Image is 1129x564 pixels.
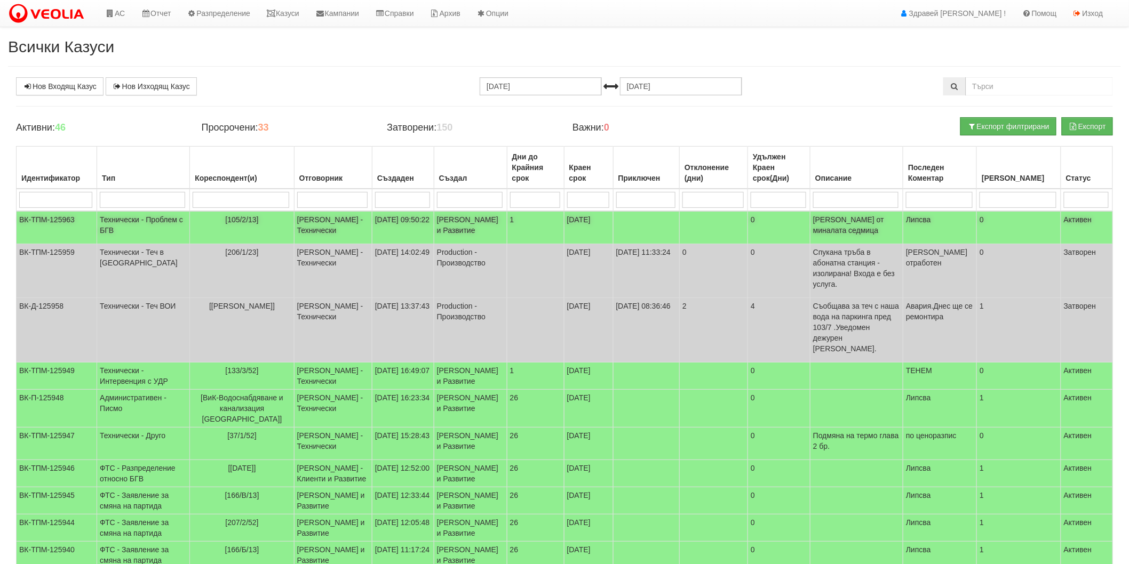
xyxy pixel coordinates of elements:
td: ФТС - Разпределение относно БГВ [97,460,190,487]
button: Експорт филтрирани [960,117,1056,135]
td: 1 [977,514,1061,542]
th: Отклонение (дни): No sort applied, activate to apply an ascending sort [680,147,748,189]
td: [DATE] 16:23:34 [372,390,434,428]
td: [PERSON_NAME] и Развитие [434,390,507,428]
td: ФТС - Заявление за смяна на партида [97,487,190,514]
b: 0 [604,122,609,133]
span: 26 [510,393,519,402]
td: 0 [748,460,810,487]
th: Създаден: No sort applied, activate to apply an ascending sort [372,147,434,189]
th: Краен срок: No sort applied, activate to apply an ascending sort [564,147,613,189]
td: Активен [1061,428,1112,460]
td: 0 [977,244,1061,298]
div: Удължен Краен срок(Дни) [751,149,807,186]
span: Авария.Днес ще се ремонтира [906,302,973,321]
td: [DATE] 12:05:48 [372,514,434,542]
h4: Активни: [16,123,186,133]
td: 0 [977,428,1061,460]
span: [[DATE]] [228,464,256,472]
td: [PERSON_NAME] и Развитие [434,514,507,542]
td: 0 [748,428,810,460]
span: Липсва [906,464,931,472]
th: Кореспондент(и): No sort applied, activate to apply an ascending sort [190,147,294,189]
td: [DATE] 11:33:24 [613,244,680,298]
div: Последен Коментар [906,160,974,186]
td: Production - Производство [434,298,507,362]
td: [PERSON_NAME] и Развитие [434,460,507,487]
a: Нов Изходящ Казус [106,77,197,95]
td: ФТС - Заявление за смяна на партида [97,514,190,542]
td: 1 [977,298,1061,362]
td: [DATE] 12:52:00 [372,460,434,487]
td: ВК-ТПМ-125944 [17,514,97,542]
th: Идентификатор: No sort applied, activate to apply an ascending sort [17,147,97,189]
td: [PERSON_NAME] - Технически [294,244,372,298]
td: 0 [748,244,810,298]
td: [DATE] 14:02:49 [372,244,434,298]
td: [DATE] 13:37:43 [372,298,434,362]
td: [DATE] [564,298,613,362]
td: ВК-Д-125958 [17,298,97,362]
span: [166/Б/13] [225,545,259,554]
b: 150 [436,122,452,133]
td: ВК-П-125948 [17,390,97,428]
span: [[PERSON_NAME]] [209,302,275,310]
td: Технически - Проблем с БГВ [97,211,190,244]
td: 0 [748,362,810,390]
span: 1 [510,215,514,224]
div: Отклонение (дни) [682,160,745,186]
button: Експорт [1062,117,1113,135]
p: Спукана тръба в абонатна станция - изолирана! Входа е без услуга. [813,247,900,289]
th: Приключен: No sort applied, activate to apply an ascending sort [613,147,680,189]
span: 26 [510,431,519,440]
td: 0 [748,211,810,244]
td: [DATE] [564,390,613,428]
td: Активен [1061,514,1112,542]
td: [DATE] [564,211,613,244]
div: Приключен [616,171,677,186]
td: [DATE] [564,514,613,542]
td: ВК-ТПМ-125946 [17,460,97,487]
td: 1 [977,390,1061,428]
td: [DATE] 12:33:44 [372,487,434,514]
td: Затворен [1061,244,1112,298]
div: Краен срок [567,160,610,186]
td: [DATE] 16:49:07 [372,362,434,390]
td: [PERSON_NAME] - Клиенти и Развитие [294,460,372,487]
div: Кореспондент(и) [193,171,291,186]
td: 0 [977,362,1061,390]
span: [105/2/13] [225,215,258,224]
td: Административен - Писмо [97,390,190,428]
td: 0 [748,514,810,542]
th: Удължен Краен срок(Дни): No sort applied, activate to apply an ascending sort [748,147,810,189]
td: Активен [1061,211,1112,244]
td: 0 [977,211,1061,244]
span: по ценоразпис [906,431,957,440]
td: [PERSON_NAME] и Развитие [294,487,372,514]
td: 2 [680,298,748,362]
span: [207/2/52] [225,518,258,527]
div: Тип [100,171,187,186]
th: Създал: No sort applied, activate to apply an ascending sort [434,147,507,189]
img: VeoliaLogo.png [8,3,89,25]
td: 0 [748,487,810,514]
td: [PERSON_NAME] - Технически [294,362,372,390]
td: Технически - Интервенция с УДР [97,362,190,390]
td: [PERSON_NAME] - Технически [294,390,372,428]
th: Отговорник: No sort applied, activate to apply an ascending sort [294,147,372,189]
div: Дни до Крайния срок [510,149,561,186]
th: Тип: No sort applied, activate to apply an ascending sort [97,147,190,189]
span: Липсва [906,518,931,527]
h4: Затворени: [387,123,556,133]
span: Липсва [906,545,931,554]
td: Технически - Друго [97,428,190,460]
td: [PERSON_NAME] - Технически [294,298,372,362]
div: Описание [813,171,900,186]
th: Описание: No sort applied, activate to apply an ascending sort [810,147,903,189]
td: [PERSON_NAME] и Развитие [294,514,372,542]
th: Последен Коментар: No sort applied, activate to apply an ascending sort [903,147,977,189]
span: 26 [510,464,519,472]
td: [DATE] 15:28:43 [372,428,434,460]
td: ВК-ТПМ-125959 [17,244,97,298]
td: Активен [1061,390,1112,428]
